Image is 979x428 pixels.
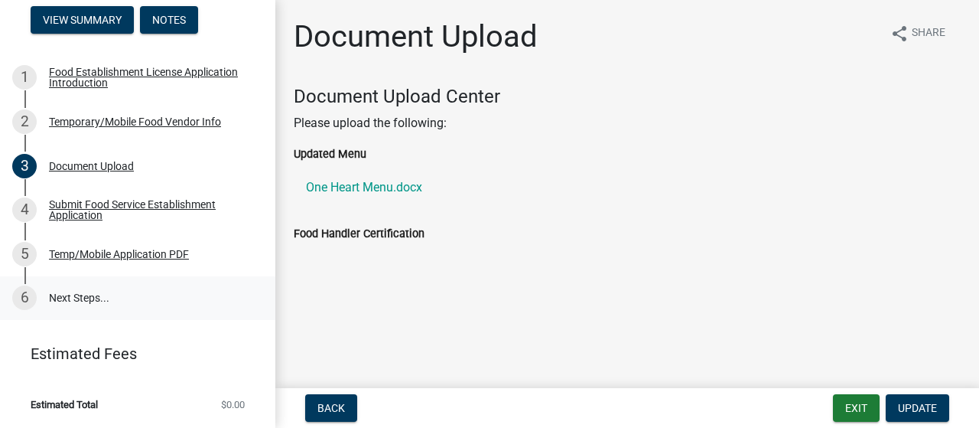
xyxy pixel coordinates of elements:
a: One Heart Menu.docx [294,169,961,206]
span: Estimated Total [31,400,98,410]
div: Temp/Mobile Application PDF [49,249,189,260]
div: 4 [12,198,37,222]
div: Temporary/Mobile Food Vendor Info [49,116,221,127]
div: 2 [12,109,37,134]
button: Back [305,394,357,422]
wm-modal-confirm: Notes [140,15,198,27]
span: Share [912,25,945,43]
h1: Document Upload [294,18,538,55]
button: shareShare [878,18,958,48]
p: Please upload the following: [294,114,961,132]
label: Updated Menu [294,149,366,160]
span: Update [898,402,937,414]
div: Food Establishment License Application Introduction [49,67,251,88]
wm-modal-confirm: Summary [31,15,134,27]
button: Notes [140,6,198,34]
div: Submit Food Service Establishment Application [49,199,251,221]
button: View Summary [31,6,134,34]
i: share [890,25,909,43]
div: 5 [12,242,37,266]
div: 1 [12,65,37,90]
h4: Document Upload Center [294,86,961,108]
span: Back [317,402,345,414]
div: 6 [12,286,37,310]
label: Food Handler Certification [294,229,424,240]
button: Update [886,394,949,422]
a: Estimated Fees [12,338,251,369]
button: Exit [833,394,880,422]
span: $0.00 [221,400,245,410]
div: 3 [12,154,37,178]
div: Document Upload [49,161,134,172]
